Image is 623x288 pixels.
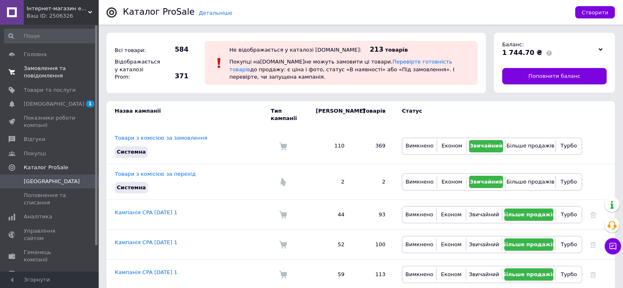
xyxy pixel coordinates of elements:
span: Покупці [24,150,46,157]
button: Турбо [558,238,580,251]
img: :exclamation: [213,57,225,69]
span: Економ [442,179,462,185]
td: 100 [353,230,394,260]
span: Економ [441,271,461,277]
div: Відображається у каталозі Prom: [113,56,158,83]
a: Товари з комісією за замовлення [115,135,207,141]
span: Економ [441,241,461,247]
span: Замовлення та повідомлення [24,65,76,79]
button: Вимкнено [404,268,434,281]
img: Комісія за замовлення [279,211,287,219]
button: Вимкнено [404,176,435,188]
span: Показники роботи компанії [24,114,76,129]
button: Більше продажів [504,268,553,281]
span: 584 [160,45,188,54]
span: 1 [86,100,94,107]
button: Економ [439,238,463,251]
td: Статус [394,101,582,128]
button: Більше продажів [504,238,553,251]
a: Видалити [590,271,596,277]
td: Тип кампанії [271,101,308,128]
span: Покупці на [DOMAIN_NAME] не можуть замовити ці товари. до продажу: є ціна і фото, статус «В наявн... [229,59,454,79]
button: Турбо [558,268,580,281]
span: Звичайний [469,143,503,149]
button: Вимкнено [404,140,435,152]
a: Кампанія CPA [DATE] 1 [115,209,177,215]
button: Звичайний [468,209,500,221]
span: Більше продажів [502,241,556,247]
button: Звичайний [468,238,500,251]
span: 1 744.70 ₴ [502,49,542,57]
a: Детальніше [199,10,232,16]
span: Системна [117,184,146,190]
button: Більше продажів [504,209,553,221]
span: Економ [442,143,462,149]
button: Більше продажів [507,176,553,188]
span: 213 [370,45,383,53]
a: Перевірте готовність товарів [229,59,452,72]
span: Системна [117,149,146,155]
div: Всі товари: [113,45,158,56]
span: Звичайний [469,211,499,218]
span: [DEMOGRAPHIC_DATA] [24,100,84,108]
a: Товари з комісією за перехід [115,171,196,177]
img: Комісія за перехід [279,178,287,186]
span: Економ [441,211,461,218]
td: 2 [308,164,353,200]
span: Більше продажів [502,211,556,218]
span: Головна [24,51,47,58]
span: Інтернет-магазин електроніки AmPart, смартфони, техніка, ноутбуки [27,5,88,12]
span: товарів [385,47,408,53]
span: Поповнення та списання [24,192,76,206]
span: 371 [160,72,188,81]
button: Звичайний [468,268,500,281]
a: Видалити [590,241,596,247]
span: Звичайний [469,271,499,277]
button: Турбо [558,140,580,152]
td: 93 [353,200,394,230]
div: Не відображається у каталозі [DOMAIN_NAME]: [229,47,362,53]
span: Турбо [561,211,577,218]
td: Назва кампанії [106,101,271,128]
img: Комісія за замовлення [279,142,287,150]
span: Товари та послуги [24,86,76,94]
button: Звичайний [469,176,503,188]
span: Турбо [561,271,577,277]
img: Комісія за замовлення [279,270,287,279]
td: Товарів [353,101,394,128]
span: Баланс: [502,41,524,48]
span: Вимкнено [406,211,433,218]
button: Економ [439,268,463,281]
td: [PERSON_NAME] [308,101,353,128]
span: Звичайний [469,241,499,247]
span: Гаманець компанії [24,249,76,263]
input: Пошук [4,29,97,43]
button: Економ [439,209,463,221]
span: Більше продажів [502,271,556,277]
a: Видалити [590,211,596,218]
button: Економ [439,176,464,188]
div: Ваш ID: 2506326 [27,12,98,20]
span: Створити [582,9,608,16]
span: Маркет [24,270,45,277]
button: Вимкнено [404,238,434,251]
span: Управління сайтом [24,227,76,242]
button: Створити [575,6,615,18]
a: Кампанія CPA [DATE] 1 [115,269,177,275]
span: Аналітика [24,213,52,220]
span: [GEOGRAPHIC_DATA] [24,178,80,185]
span: Більше продажів [506,143,554,149]
a: Кампанія CPA [DATE] 1 [115,239,177,245]
span: Більше продажів [506,179,554,185]
a: Поповнити баланс [502,68,607,84]
span: Вимкнено [406,143,433,149]
span: Вимкнено [406,241,433,247]
button: Чат з покупцем [605,238,621,254]
span: Турбо [561,241,577,247]
button: Економ [439,140,464,152]
button: Звичайний [469,140,503,152]
td: 44 [308,200,353,230]
button: Турбо [558,176,580,188]
span: Поповнити баланс [528,73,580,80]
span: Турбо [560,179,577,185]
